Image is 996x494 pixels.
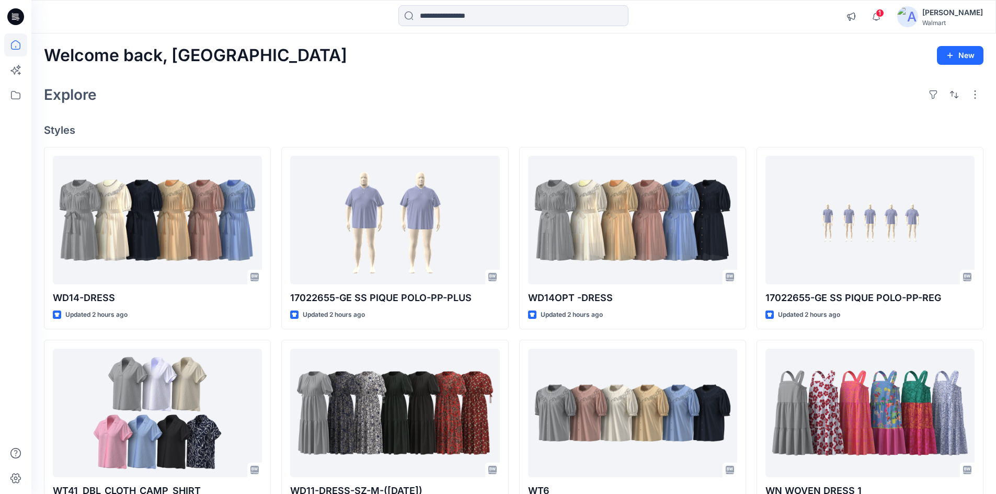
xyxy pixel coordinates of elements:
a: 17022655-GE SS PIQUE POLO-PP-REG [765,156,975,285]
p: WD14-DRESS [53,291,262,305]
a: WT41_DBL_CLOTH_CAMP_SHIRT [53,349,262,478]
img: avatar [897,6,918,27]
p: Updated 2 hours ago [541,309,603,320]
p: Updated 2 hours ago [303,309,365,320]
h2: Welcome back, [GEOGRAPHIC_DATA] [44,46,347,65]
a: WT6 [528,349,737,478]
button: New [937,46,983,65]
a: WD11-DRESS-SZ-M-(24-07-25) [290,349,499,478]
a: WD14-DRESS [53,156,262,285]
h4: Styles [44,124,983,136]
p: Updated 2 hours ago [778,309,840,320]
a: 17022655-GE SS PIQUE POLO-PP-PLUS [290,156,499,285]
p: WD14OPT -DRESS [528,291,737,305]
a: WN WOVEN DRESS 1 [765,349,975,478]
span: 1 [876,9,884,17]
p: Updated 2 hours ago [65,309,128,320]
p: 17022655-GE SS PIQUE POLO-PP-PLUS [290,291,499,305]
p: 17022655-GE SS PIQUE POLO-PP-REG [765,291,975,305]
a: WD14OPT -DRESS [528,156,737,285]
div: [PERSON_NAME] [922,6,983,19]
h2: Explore [44,86,97,103]
div: Walmart [922,19,983,27]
